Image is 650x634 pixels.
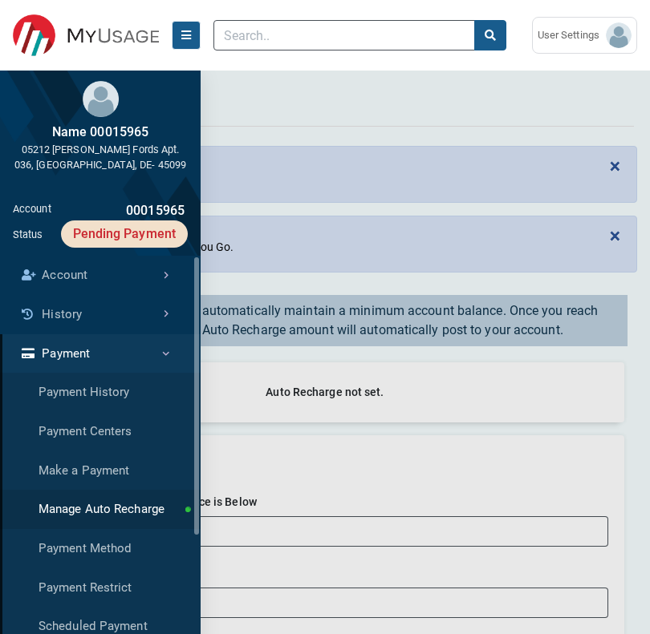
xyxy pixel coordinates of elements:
[13,142,188,172] div: 05212 [PERSON_NAME] Fords Apt. 036, [GEOGRAPHIC_DATA], DE- 45099
[13,201,51,220] div: Account
[13,227,43,242] div: Status
[172,21,201,50] button: Menu
[13,14,159,57] img: ESITESTV3 Logo
[51,201,188,220] div: 00015965
[13,123,188,142] div: Name 00015965
[213,20,475,50] input: Search
[61,220,189,248] div: Pending Payment
[474,20,506,50] button: search
[532,17,637,54] a: User Settings
[538,27,606,43] span: User Settings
